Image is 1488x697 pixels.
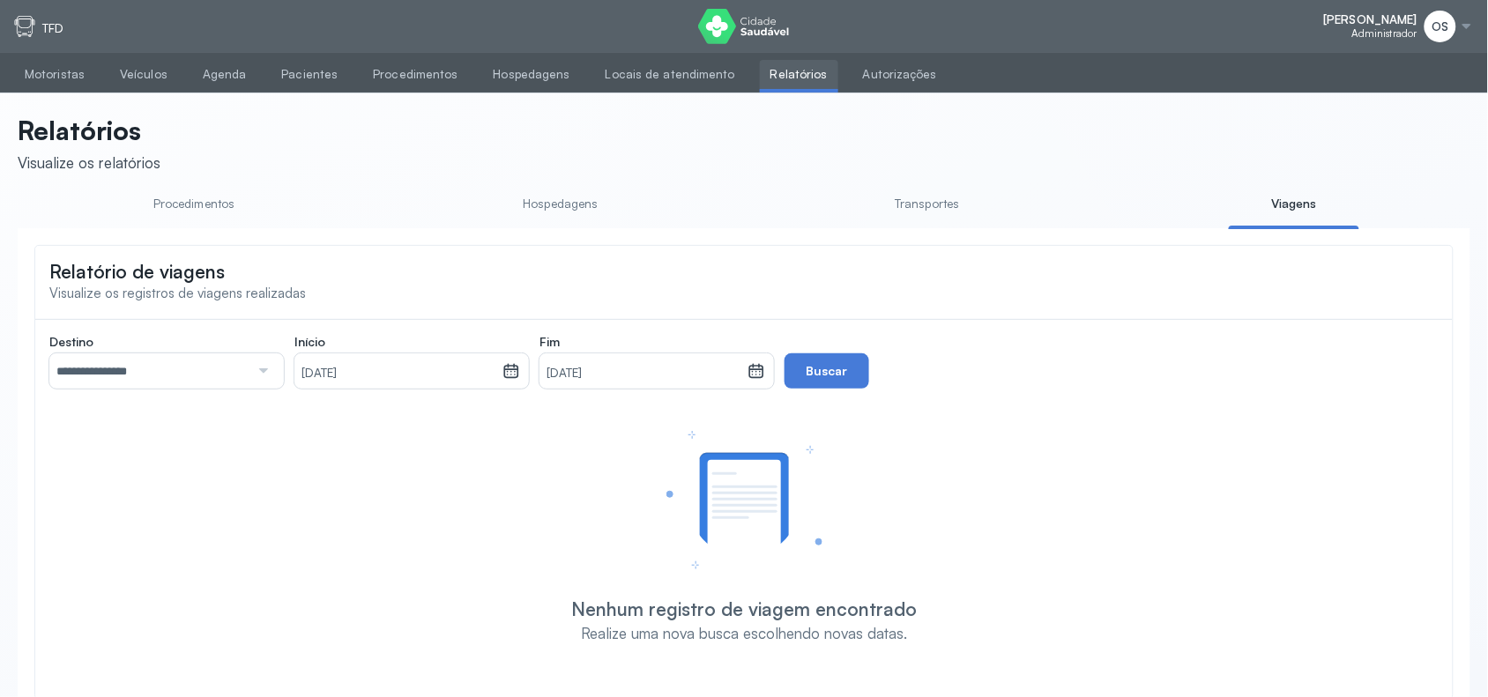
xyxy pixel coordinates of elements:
div: Nenhum registro de viagem encontrado [571,597,917,620]
span: [PERSON_NAME] [1324,12,1417,27]
img: Ilustração de uma lista vazia indicando que não foram encontradas informações para os critérios f... [666,431,822,569]
small: [DATE] [547,365,740,382]
span: OS [1432,19,1448,34]
a: Locais de atendimento [595,60,746,89]
a: Hospedagens [495,189,626,219]
img: tfd.svg [14,16,35,37]
small: [DATE] [301,365,495,382]
a: Procedimentos [362,60,468,89]
a: Viagens [1229,189,1359,219]
a: Veículos [109,60,178,89]
button: Buscar [785,353,869,389]
div: Realize uma nova busca escolhendo novas datas. [581,624,907,642]
span: Início [294,334,325,350]
a: Transportes [862,189,993,219]
div: Visualize os relatórios [18,153,160,172]
span: Destino [49,334,93,350]
span: Fim [539,334,560,350]
p: Relatórios [18,115,160,146]
a: Relatórios [760,60,838,89]
a: Agenda [192,60,257,89]
a: Hospedagens [483,60,581,89]
a: Pacientes [271,60,348,89]
a: Autorizações [852,60,948,89]
span: Administrador [1352,27,1417,40]
a: Procedimentos [129,189,259,219]
p: TFD [42,21,63,36]
span: Relatório de viagens [49,260,225,283]
a: Motoristas [14,60,95,89]
img: logo do Cidade Saudável [698,9,789,44]
span: Visualize os registros de viagens realizadas [49,285,306,301]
